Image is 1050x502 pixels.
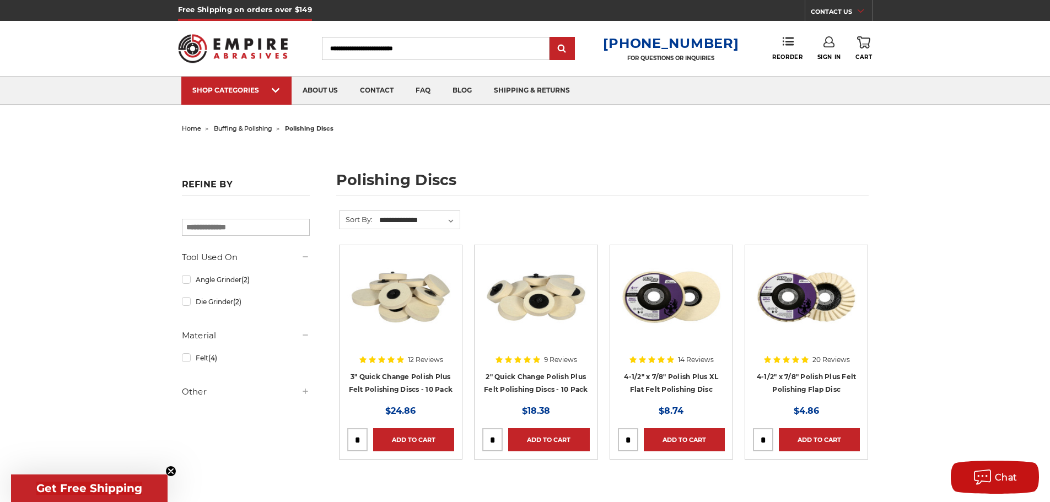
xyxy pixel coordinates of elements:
[349,77,405,105] a: contact
[182,179,310,196] h5: Refine by
[192,86,281,94] div: SHOP CATEGORIES
[817,53,841,61] span: Sign In
[508,428,589,451] a: Add to Cart
[373,428,454,451] a: Add to Cart
[36,482,142,495] span: Get Free Shipping
[441,77,483,105] a: blog
[405,77,441,105] a: faq
[182,329,310,342] h5: Material
[794,406,819,416] span: $4.86
[336,172,869,196] h1: polishing discs
[772,53,803,61] span: Reorder
[603,55,739,62] p: FOR QUESTIONS OR INQUIRIES
[165,466,176,477] button: Close teaser
[753,253,860,341] img: buffing and polishing felt flap disc
[779,428,860,451] a: Add to Cart
[753,253,860,394] a: buffing and polishing felt flap disc
[855,53,872,61] span: Cart
[178,27,288,70] img: Empire Abrasives
[182,385,310,398] h5: Other
[659,406,683,416] span: $8.74
[340,211,373,228] label: Sort By:
[618,253,725,394] a: 4.5 inch extra thick felt disc
[241,276,250,284] span: (2)
[347,253,454,394] a: 3 inch polishing felt roloc discs
[292,77,349,105] a: about us
[483,77,581,105] a: shipping & returns
[811,6,872,21] a: CONTACT US
[182,270,310,289] a: Angle Grinder
[182,251,310,264] h5: Tool Used On
[618,253,725,341] img: 4.5 inch extra thick felt disc
[233,298,241,306] span: (2)
[285,125,333,132] span: polishing discs
[951,461,1039,494] button: Chat
[182,348,310,368] a: Felt
[522,406,550,416] span: $18.38
[995,472,1017,483] span: Chat
[482,253,589,394] a: 2" Roloc Polishing Felt Discs
[347,253,454,341] img: 3 inch polishing felt roloc discs
[385,406,416,416] span: $24.86
[603,35,739,51] a: [PHONE_NUMBER]
[182,125,201,132] a: home
[772,36,803,60] a: Reorder
[208,354,217,362] span: (4)
[482,253,589,341] img: 2" Roloc Polishing Felt Discs
[182,292,310,311] a: Die Grinder
[378,212,460,229] select: Sort By:
[644,428,725,451] a: Add to Cart
[11,474,168,502] div: Get Free ShippingClose teaser
[214,125,272,132] a: buffing & polishing
[855,36,872,61] a: Cart
[551,38,573,60] input: Submit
